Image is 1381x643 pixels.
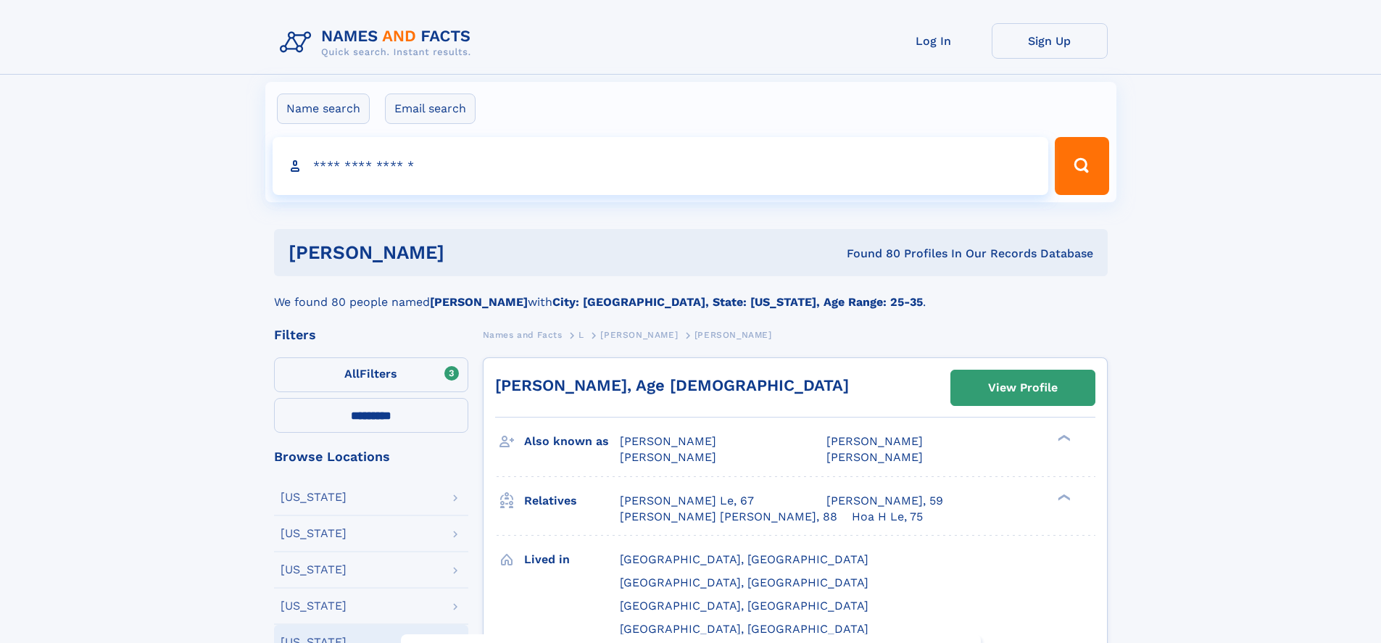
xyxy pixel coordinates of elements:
[277,94,370,124] label: Name search
[578,330,584,340] span: L
[578,325,584,344] a: L
[620,552,868,566] span: [GEOGRAPHIC_DATA], [GEOGRAPHIC_DATA]
[281,564,347,576] div: [US_STATE]
[620,493,754,509] a: [PERSON_NAME] Le, 67
[273,137,1049,195] input: search input
[483,325,563,344] a: Names and Facts
[1055,137,1108,195] button: Search Button
[826,450,923,464] span: [PERSON_NAME]
[552,295,923,309] b: City: [GEOGRAPHIC_DATA], State: [US_STATE], Age Range: 25-35
[826,493,943,509] a: [PERSON_NAME], 59
[826,434,923,448] span: [PERSON_NAME]
[495,376,849,394] a: [PERSON_NAME], Age [DEMOGRAPHIC_DATA]
[524,429,620,454] h3: Also known as
[876,23,992,59] a: Log In
[1054,492,1071,502] div: ❯
[289,244,646,262] h1: [PERSON_NAME]
[852,509,923,525] a: Hoa H Le, 75
[274,450,468,463] div: Browse Locations
[1054,433,1071,443] div: ❯
[620,576,868,589] span: [GEOGRAPHIC_DATA], [GEOGRAPHIC_DATA]
[281,491,347,503] div: [US_STATE]
[988,371,1058,405] div: View Profile
[430,295,528,309] b: [PERSON_NAME]
[600,330,678,340] span: [PERSON_NAME]
[274,328,468,341] div: Filters
[620,599,868,613] span: [GEOGRAPHIC_DATA], [GEOGRAPHIC_DATA]
[620,622,868,636] span: [GEOGRAPHIC_DATA], [GEOGRAPHIC_DATA]
[344,367,360,381] span: All
[951,370,1095,405] a: View Profile
[992,23,1108,59] a: Sign Up
[524,547,620,572] h3: Lived in
[274,23,483,62] img: Logo Names and Facts
[274,276,1108,311] div: We found 80 people named with .
[600,325,678,344] a: [PERSON_NAME]
[694,330,772,340] span: [PERSON_NAME]
[620,509,837,525] a: [PERSON_NAME] [PERSON_NAME], 88
[281,528,347,539] div: [US_STATE]
[281,600,347,612] div: [US_STATE]
[620,434,716,448] span: [PERSON_NAME]
[645,246,1093,262] div: Found 80 Profiles In Our Records Database
[385,94,476,124] label: Email search
[274,357,468,392] label: Filters
[620,450,716,464] span: [PERSON_NAME]
[524,489,620,513] h3: Relatives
